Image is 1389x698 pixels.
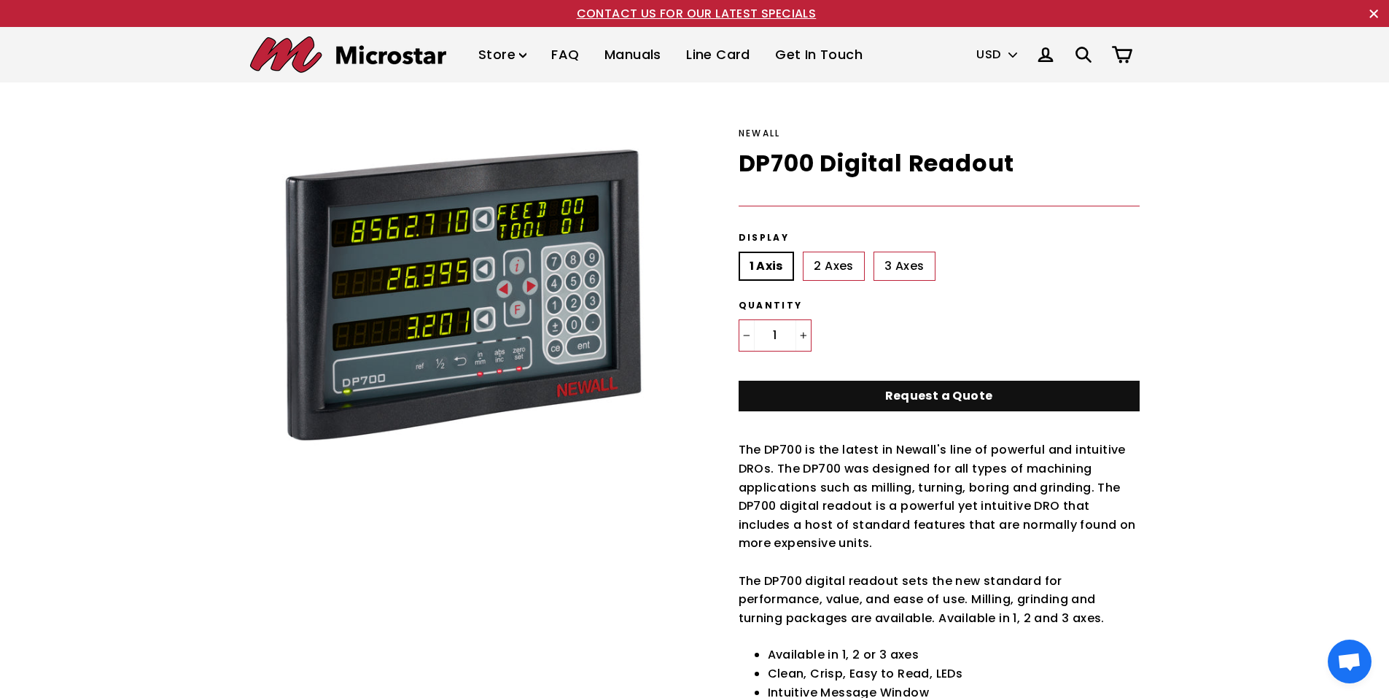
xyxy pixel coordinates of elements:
label: Quantity [739,300,1140,312]
label: 2 Axes [803,252,864,281]
button: Reduce item quantity by one [739,320,755,351]
label: 1 Axis [739,252,794,281]
a: FAQ [540,34,590,77]
label: 3 Axes [874,252,935,281]
div: Newall [739,126,1140,140]
li: Available in 1, 2 or 3 axes [768,645,1140,664]
a: Line Card [675,34,761,77]
a: Store [467,34,537,77]
h1: DP700 Digital Readout [739,147,1140,180]
button: Increase item quantity by one [795,320,811,351]
a: Chat abierto [1328,640,1372,683]
a: Manuals [594,34,672,77]
img: Microstar Electronics [250,36,446,73]
label: Display [739,232,1140,244]
a: Request a Quote [739,381,1140,412]
p: The DP700 is the latest in Newall's line of powerful and intuitive DROs. The DP700 was designed f... [739,441,1140,627]
li: Clean, Crisp, Easy to Read, LEDs [768,664,1140,683]
ul: Primary [467,34,874,77]
input: quantity [739,320,811,351]
a: CONTACT US FOR OUR LATEST SPECIALS [577,5,817,22]
a: Get In Touch [764,34,874,77]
